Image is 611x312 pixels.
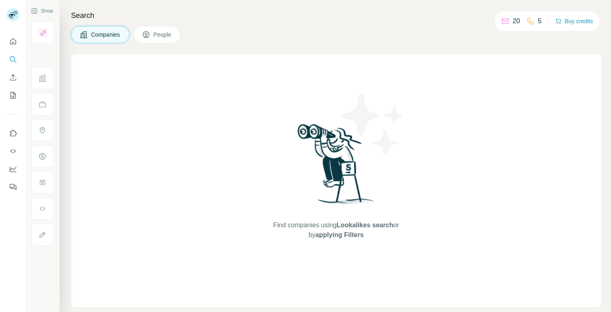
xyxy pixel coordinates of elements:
button: Buy credits [555,15,593,27]
img: Surfe Illustration - Woman searching with binoculars [294,122,379,213]
button: Search [7,52,20,67]
button: Show [25,5,59,17]
p: 5 [538,16,542,26]
button: Use Surfe on LinkedIn [7,126,20,141]
span: Lookalikes search [337,222,393,229]
button: Dashboard [7,162,20,176]
button: Use Surfe API [7,144,20,158]
button: Quick start [7,34,20,49]
button: My lists [7,88,20,103]
span: Companies [91,31,121,39]
span: applying Filters [315,231,364,238]
button: Feedback [7,180,20,194]
button: Enrich CSV [7,70,20,85]
span: People [153,31,172,39]
h4: Search [71,10,601,21]
p: 20 [513,16,520,26]
span: Find companies using or by [271,220,401,240]
img: Surfe Illustration - Stars [336,87,410,160]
